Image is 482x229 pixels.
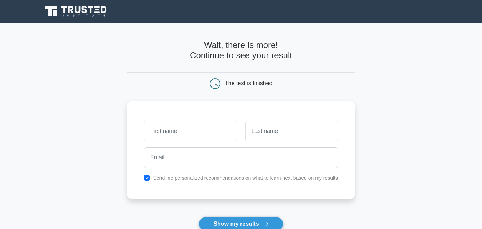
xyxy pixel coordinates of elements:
input: Email [144,147,338,168]
input: Last name [245,121,338,141]
input: First name [144,121,237,141]
label: Send me personalized recommendations on what to learn next based on my results [153,175,338,181]
h4: Wait, there is more! Continue to see your result [127,40,355,61]
div: The test is finished [225,80,272,86]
